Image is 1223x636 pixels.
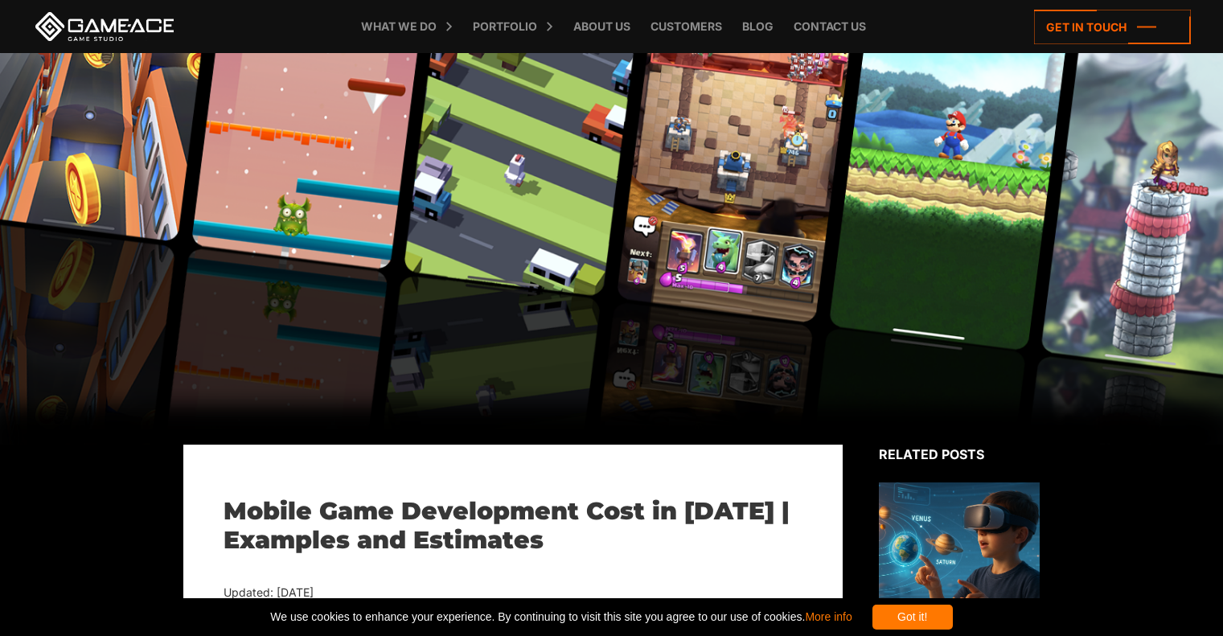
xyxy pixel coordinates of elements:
[872,605,953,630] div: Got it!
[224,583,802,603] div: Updated: [DATE]
[879,445,1040,464] div: Related posts
[879,482,1040,630] img: Related
[270,605,852,630] span: We use cookies to enhance your experience. By continuing to visit this site you agree to our use ...
[1034,10,1191,44] a: Get in touch
[805,610,852,623] a: More info
[224,497,802,555] h1: Mobile Game Development Cost in [DATE] | Examples and Estimates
